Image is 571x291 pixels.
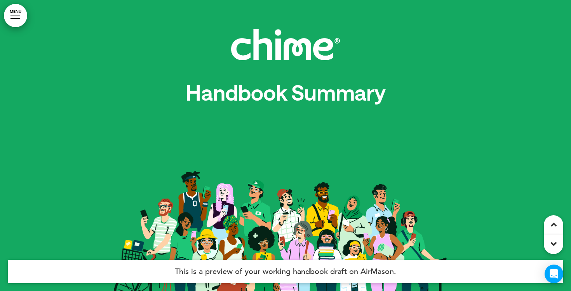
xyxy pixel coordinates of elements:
[4,4,27,27] a: MENU
[545,265,563,283] div: Open Intercom Messenger
[8,260,563,283] h4: This is a preview of your working handbook draft on AirMason.
[231,29,340,60] img: 1678445766916.png
[186,80,386,105] span: Handbook Summary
